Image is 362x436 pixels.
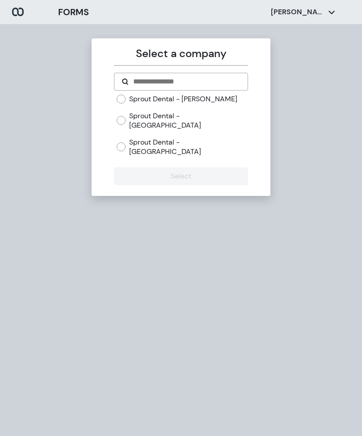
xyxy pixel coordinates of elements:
h3: FORMS [58,5,89,19]
p: [PERSON_NAME] [271,7,324,17]
label: Sprout Dental - [GEOGRAPHIC_DATA] [129,111,248,130]
label: Sprout Dental - [GEOGRAPHIC_DATA] [129,137,248,157]
p: Select a company [114,46,248,62]
button: Select [114,167,248,185]
input: Search [132,76,240,87]
label: Sprout Dental - [PERSON_NAME] [129,94,237,104]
